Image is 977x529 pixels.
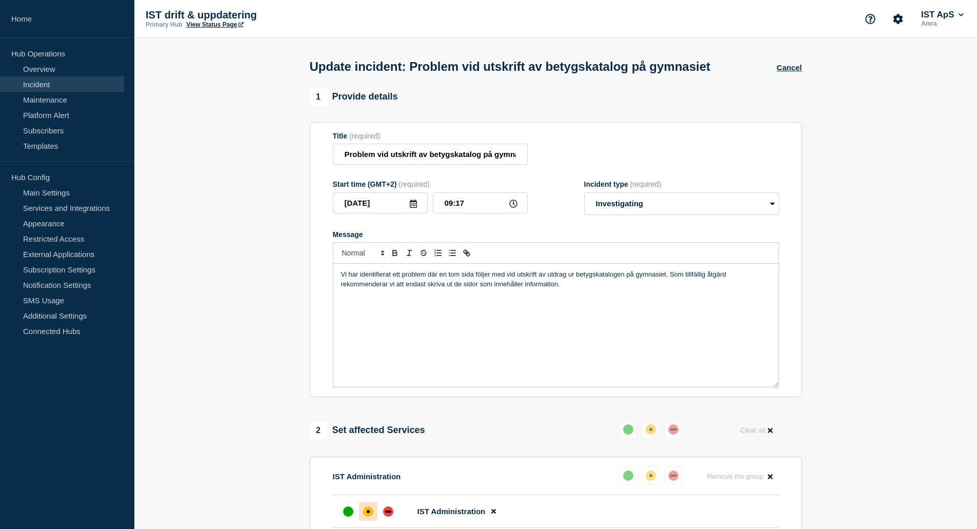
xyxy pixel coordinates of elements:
button: Toggle italic text [402,247,416,259]
div: affected [363,506,373,517]
span: (required) [398,180,430,188]
span: 2 [310,422,327,439]
button: affected [642,420,660,439]
button: up [619,420,637,439]
div: Message [333,230,779,239]
span: (required) [349,132,381,140]
h1: Update incident: Problem vid utskrift av betygskatalog på gymnasiet [310,60,711,74]
p: Vi har identifierat ett problem där en tom sida följer med vid utskrift av utdrag ur betygskatalo... [341,270,771,289]
div: Set affected Services [310,422,425,439]
input: HH:MM [433,192,528,213]
select: Incident type [584,192,779,215]
a: View Status Page [186,21,243,28]
button: up [619,466,637,485]
p: IST Administration [333,472,401,481]
div: down [383,506,393,517]
div: affected [646,424,656,435]
div: down [668,471,679,481]
div: affected [646,471,656,481]
button: Toggle ordered list [431,247,445,259]
div: down [668,424,679,435]
p: IST drift & uppdatering [146,9,351,21]
button: Support [860,8,881,30]
button: Toggle bulleted list [445,247,460,259]
div: Provide details [310,88,398,106]
span: Remove the group [707,473,764,480]
button: down [664,420,683,439]
button: Toggle strikethrough text [416,247,431,259]
span: Font size [337,247,388,259]
button: Account settings [887,8,909,30]
button: Clear all [734,420,779,440]
div: Incident type [584,180,779,188]
button: affected [642,466,660,485]
span: (required) [630,180,662,188]
button: IST ApS [919,10,966,20]
div: up [623,424,633,435]
div: up [343,506,353,517]
button: Cancel [776,63,802,72]
p: Amra [919,20,966,27]
button: Toggle link [460,247,474,259]
span: 1 [310,88,327,106]
div: Title [333,132,528,140]
div: Message [333,264,779,387]
span: IST Administration [417,507,486,516]
p: Primary Hub [146,21,182,28]
button: Remove the group [701,466,779,486]
button: down [664,466,683,485]
div: up [623,471,633,481]
input: Title [333,144,528,165]
input: YYYY-MM-DD [333,192,428,213]
div: Start time (GMT+2) [333,180,528,188]
button: Toggle bold text [388,247,402,259]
